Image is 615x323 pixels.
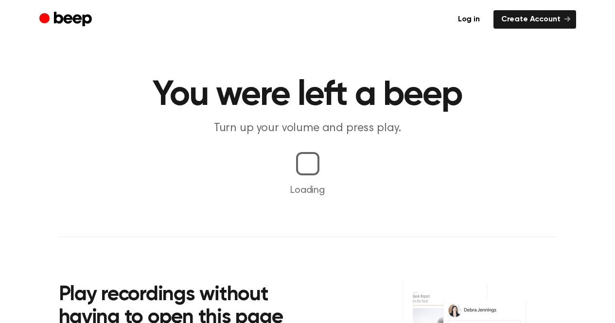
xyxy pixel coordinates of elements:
[450,10,488,29] a: Log in
[493,10,576,29] a: Create Account
[39,10,94,29] a: Beep
[121,120,494,136] p: Turn up your volume and press play.
[59,78,557,113] h1: You were left a beep
[12,183,603,198] p: Loading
